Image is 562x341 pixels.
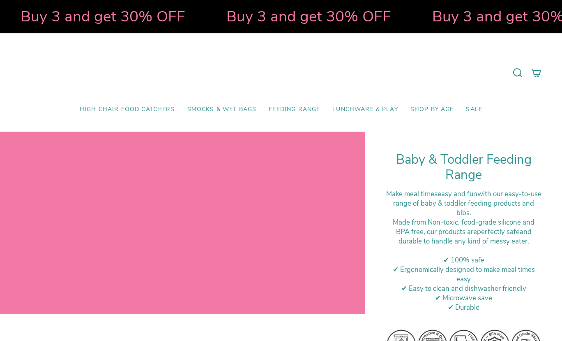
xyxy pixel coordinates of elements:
span: ✔ Microwave save [435,293,492,303]
a: SALE [460,100,488,119]
h1: Baby & Toddler Feeding Range [386,152,541,183]
strong: Buy 3 and get 30% OFF [19,6,184,27]
div: M [386,218,541,246]
span: SALE [466,106,482,113]
a: High Chair Food Catchers [74,100,181,119]
div: ✔ Easy to clean and dishwasher friendly [386,284,541,293]
span: High Chair Food Catchers [80,106,175,113]
div: ✔ 100% safe [386,255,541,265]
strong: perfectly safe [477,227,520,237]
div: ✔ Ergonomically designed to make meal times easy [386,265,541,284]
div: Make meal times with our easy-to-use range of baby & toddler feeding products and bibs. [386,189,541,218]
a: Shop by Age [404,100,460,119]
a: Lunchware & Play [326,100,404,119]
strong: easy and fun [438,189,477,199]
span: Feeding Range [269,106,320,113]
a: Feeding Range [263,100,326,119]
div: ✔ Durable [386,303,541,312]
span: Shop by Age [410,106,454,113]
span: Smocks & Wet Bags [187,106,257,113]
strong: Buy 3 and get 30% OFF [225,6,390,27]
a: Smocks & Wet Bags [181,100,263,119]
a: Mumma’s Little Helpers [210,46,352,100]
span: ade from Non-toxic, food-grade silicone and BPA free, our products are and durable to handle any ... [396,218,535,246]
span: Lunchware & Play [332,106,398,113]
